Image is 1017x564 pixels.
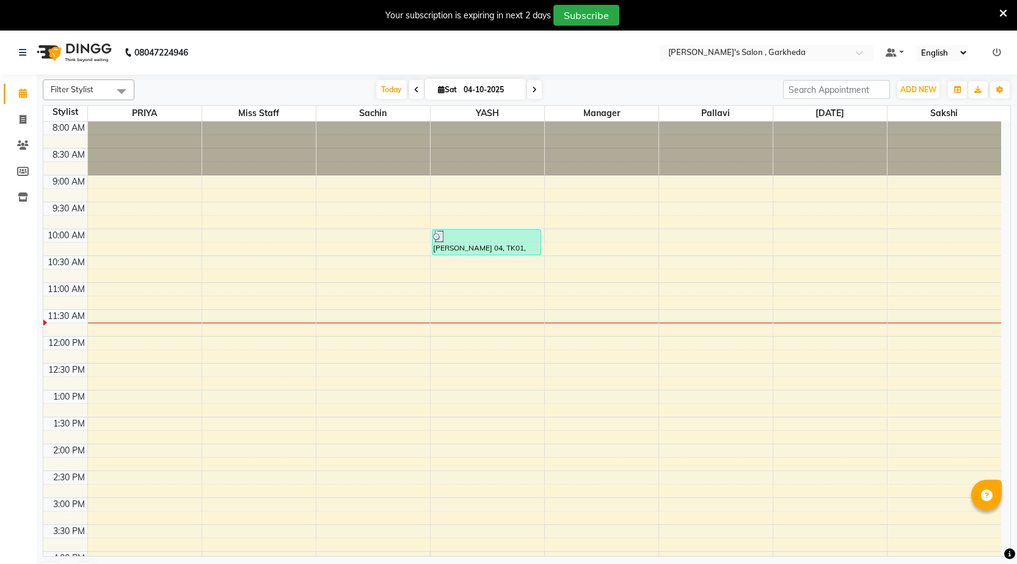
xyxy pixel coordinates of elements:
[31,35,115,70] img: logo
[51,525,87,538] div: 3:30 PM
[43,106,87,119] div: Stylist
[431,106,544,121] span: YASH
[51,390,87,403] div: 1:00 PM
[783,80,890,99] input: Search Appointment
[51,84,93,94] span: Filter Stylist
[50,148,87,161] div: 8:30 AM
[51,498,87,511] div: 3:00 PM
[435,85,460,94] span: Sat
[888,106,1002,121] span: sakshi
[966,515,1005,552] iframe: chat widget
[45,283,87,296] div: 11:00 AM
[51,444,87,457] div: 2:00 PM
[202,106,316,121] span: miss staff
[659,106,773,121] span: pallavi
[385,9,551,22] div: Your subscription is expiring in next 2 days
[51,417,87,430] div: 1:30 PM
[460,81,521,99] input: 2025-10-04
[50,122,87,134] div: 8:00 AM
[45,310,87,323] div: 11:30 AM
[376,80,407,99] span: Today
[51,471,87,484] div: 2:30 PM
[897,81,939,98] button: ADD NEW
[900,85,936,94] span: ADD NEW
[88,106,202,121] span: PRIYA
[45,229,87,242] div: 10:00 AM
[50,202,87,215] div: 9:30 AM
[553,5,619,26] button: Subscribe
[46,364,87,376] div: 12:30 PM
[45,256,87,269] div: 10:30 AM
[545,106,658,121] span: manager
[316,106,430,121] span: sachin
[773,106,887,121] span: [DATE]
[50,175,87,188] div: 9:00 AM
[134,35,188,70] b: 08047224946
[432,230,541,255] div: [PERSON_NAME] 04, TK01, 10:00 AM-10:30 AM, Classic HairCut (wash +style )(250)
[46,337,87,350] div: 12:00 PM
